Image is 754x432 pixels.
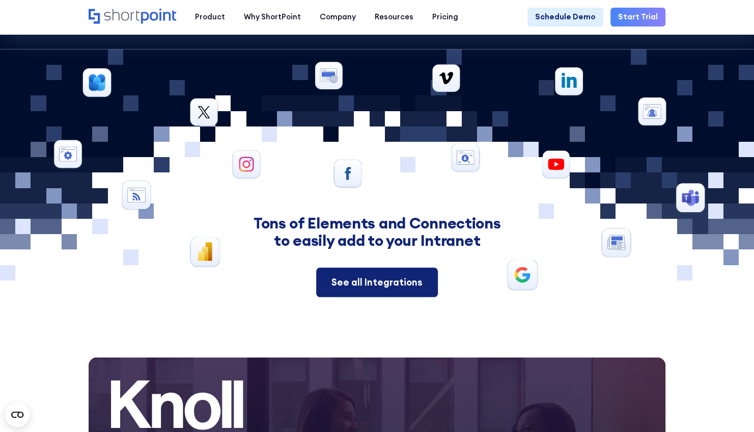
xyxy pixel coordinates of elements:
div: Company [320,11,356,22]
div: Pricing [432,11,458,22]
a: Schedule Demo [527,8,603,27]
a: Start Trial [610,8,665,27]
button: Open CMP widget [5,402,30,427]
a: See all Integrations [316,268,437,297]
iframe: Chat Widget [703,383,754,432]
h2: Tons of Elements and Connections to easily add to your Intranet [186,214,568,249]
a: Product [186,8,235,27]
a: Resources [366,8,423,27]
div: See all Integrations [331,275,423,290]
a: Company [311,8,366,27]
a: Pricing [423,8,468,27]
a: Home [89,9,176,25]
div: Why ShortPoint [244,11,301,22]
a: Why ShortPoint [235,8,311,27]
div: Product [195,11,225,22]
div: Resources [375,11,413,22]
